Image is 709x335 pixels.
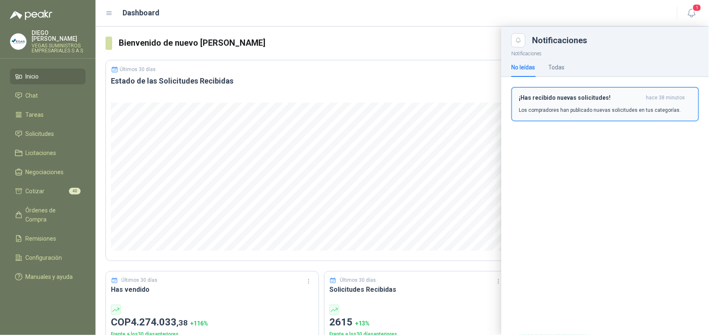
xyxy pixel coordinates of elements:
img: Logo peakr [10,10,52,20]
a: Manuales y ayuda [10,269,86,285]
a: Chat [10,88,86,103]
p: Los compradores han publicado nuevas solicitudes en tus categorías. [519,106,681,114]
div: Todas [548,63,564,72]
img: Company Logo [10,34,26,49]
span: Tareas [26,110,44,119]
span: Solicitudes [26,129,54,138]
span: Configuración [26,253,62,262]
span: Manuales y ayuda [26,272,73,281]
span: 40 [69,188,81,195]
span: Cotizar [26,187,45,196]
button: Close [511,33,525,47]
p: DIEGO [PERSON_NAME] [32,30,86,42]
a: Licitaciones [10,145,86,161]
a: Órdenes de Compra [10,202,86,227]
span: hace 38 minutos [646,94,685,101]
a: Tareas [10,107,86,123]
span: Remisiones [26,234,56,243]
button: 1 [684,6,699,21]
span: Licitaciones [26,148,56,158]
div: Notificaciones [532,36,699,44]
p: VEGAS SUMINISTROS EMPRESARIALES S A S [32,43,86,53]
a: Remisiones [10,231,86,246]
span: 1 [692,4,702,12]
span: Inicio [26,72,39,81]
h3: ¡Has recibido nuevas solicitudes! [519,94,643,101]
p: Notificaciones [501,47,709,58]
span: Órdenes de Compra [26,206,78,224]
a: Inicio [10,69,86,84]
a: Negociaciones [10,164,86,180]
a: Solicitudes [10,126,86,142]
span: Negociaciones [26,167,64,177]
button: ¡Has recibido nuevas solicitudes!hace 38 minutos Los compradores han publicado nuevas solicitudes... [511,87,699,121]
a: Configuración [10,250,86,266]
h1: Dashboard [123,7,160,19]
span: Chat [26,91,38,100]
div: No leídas [511,63,535,72]
a: Cotizar40 [10,183,86,199]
